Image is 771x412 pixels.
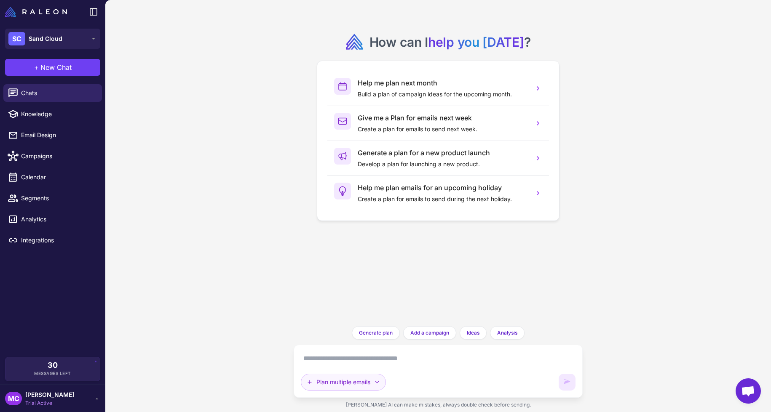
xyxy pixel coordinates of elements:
[5,59,100,76] button: +New Chat
[3,210,102,228] a: Analytics
[490,326,525,340] button: Analysis
[358,125,527,134] p: Create a plan for emails to send next week.
[21,88,95,98] span: Chats
[358,183,527,193] h3: Help me plan emails for an upcoming holiday
[352,326,400,340] button: Generate plan
[3,126,102,144] a: Email Design
[428,35,524,50] span: help you [DATE]
[497,329,517,337] span: Analysis
[8,32,25,45] div: SC
[21,173,95,182] span: Calendar
[5,7,67,17] img: Raleon Logo
[358,113,527,123] h3: Give me a Plan for emails next week
[21,215,95,224] span: Analytics
[369,34,531,51] h2: How can I ?
[48,361,58,369] span: 30
[29,34,62,43] span: Sand Cloud
[25,399,74,407] span: Trial Active
[403,326,456,340] button: Add a campaign
[3,105,102,123] a: Knowledge
[736,378,761,404] div: Open chat
[21,194,95,203] span: Segments
[25,390,74,399] span: [PERSON_NAME]
[358,78,527,88] h3: Help me plan next month
[21,130,95,140] span: Email Design
[410,329,449,337] span: Add a campaign
[358,148,527,158] h3: Generate a plan for a new product launch
[460,326,487,340] button: Ideas
[3,147,102,165] a: Campaigns
[5,7,70,17] a: Raleon Logo
[34,62,39,72] span: +
[358,90,527,99] p: Build a plan of campaign ideas for the upcoming month.
[359,329,393,337] span: Generate plan
[294,398,583,412] div: [PERSON_NAME] AI can make mistakes, always double check before sending.
[21,236,95,245] span: Integrations
[3,189,102,207] a: Segments
[21,109,95,119] span: Knowledge
[3,231,102,249] a: Integrations
[301,374,386,391] button: Plan multiple emails
[358,194,527,204] p: Create a plan for emails to send during the next holiday.
[358,159,527,169] p: Develop a plan for launching a new product.
[467,329,479,337] span: Ideas
[3,84,102,102] a: Chats
[5,29,100,49] button: SCSand Cloud
[40,62,72,72] span: New Chat
[34,370,71,377] span: Messages Left
[21,152,95,161] span: Campaigns
[3,168,102,186] a: Calendar
[5,392,22,405] div: MC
